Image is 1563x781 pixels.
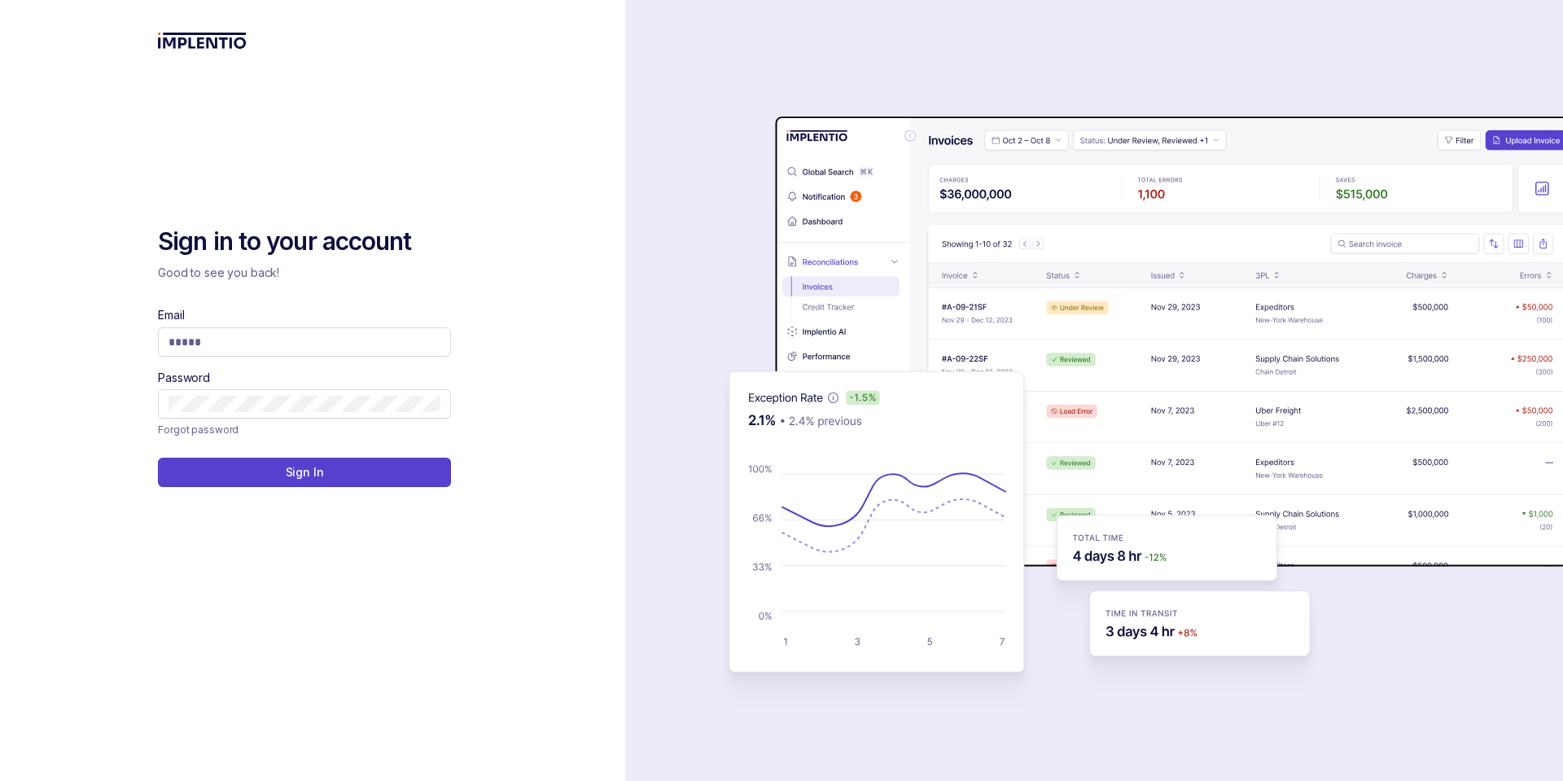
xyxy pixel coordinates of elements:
[158,422,239,438] a: Link Forgot password
[158,458,451,487] button: Sign In
[158,226,451,258] h2: Sign in to your account
[158,422,239,438] p: Forgot password
[158,33,247,49] img: logo
[158,370,210,386] label: Password
[158,307,184,323] label: Email
[286,464,324,480] p: Sign In
[158,265,451,281] p: Good to see you back!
